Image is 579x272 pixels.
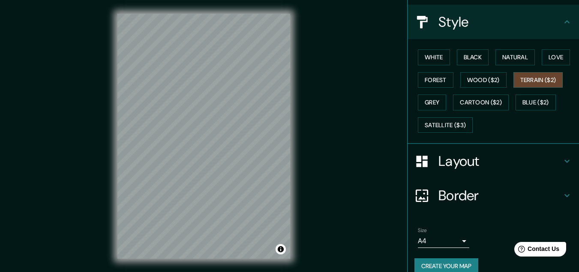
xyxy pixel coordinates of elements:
div: A4 [418,234,469,248]
button: Love [542,49,570,65]
button: Terrain ($2) [513,72,563,88]
button: White [418,49,450,65]
h4: Style [438,13,562,31]
button: Cartoon ($2) [453,95,509,110]
button: Satellite ($3) [418,117,473,133]
iframe: Help widget launcher [503,238,570,263]
button: Toggle attribution [276,244,286,254]
button: Wood ($2) [460,72,507,88]
div: Border [408,178,579,213]
h4: Layout [438,153,562,170]
button: Blue ($2) [516,95,556,110]
canvas: Map [117,14,290,259]
button: Grey [418,95,446,110]
div: Style [408,5,579,39]
label: Size [418,227,427,234]
h4: Border [438,187,562,204]
button: Forest [418,72,453,88]
div: Layout [408,144,579,178]
button: Black [457,49,489,65]
button: Natural [495,49,535,65]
